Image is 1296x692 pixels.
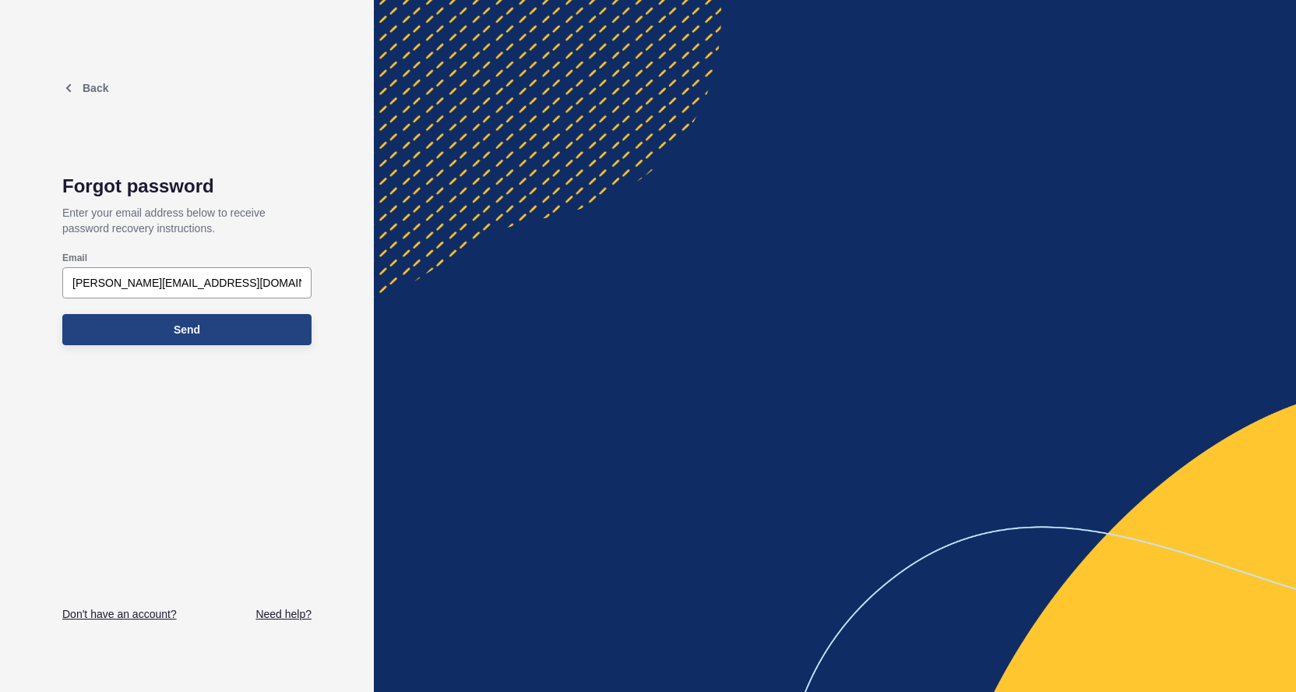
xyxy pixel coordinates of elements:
a: Don't have an account? [62,606,177,622]
span: Back [83,82,108,94]
button: Send [62,314,312,345]
a: Need help? [255,606,312,622]
label: Email [62,252,87,264]
span: Send [174,322,200,337]
input: e.g. name@company.com [72,275,301,291]
p: Enter your email address below to receive password recovery instructions. [62,197,312,244]
h1: Forgot password [62,175,312,197]
a: Back [62,82,108,94]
